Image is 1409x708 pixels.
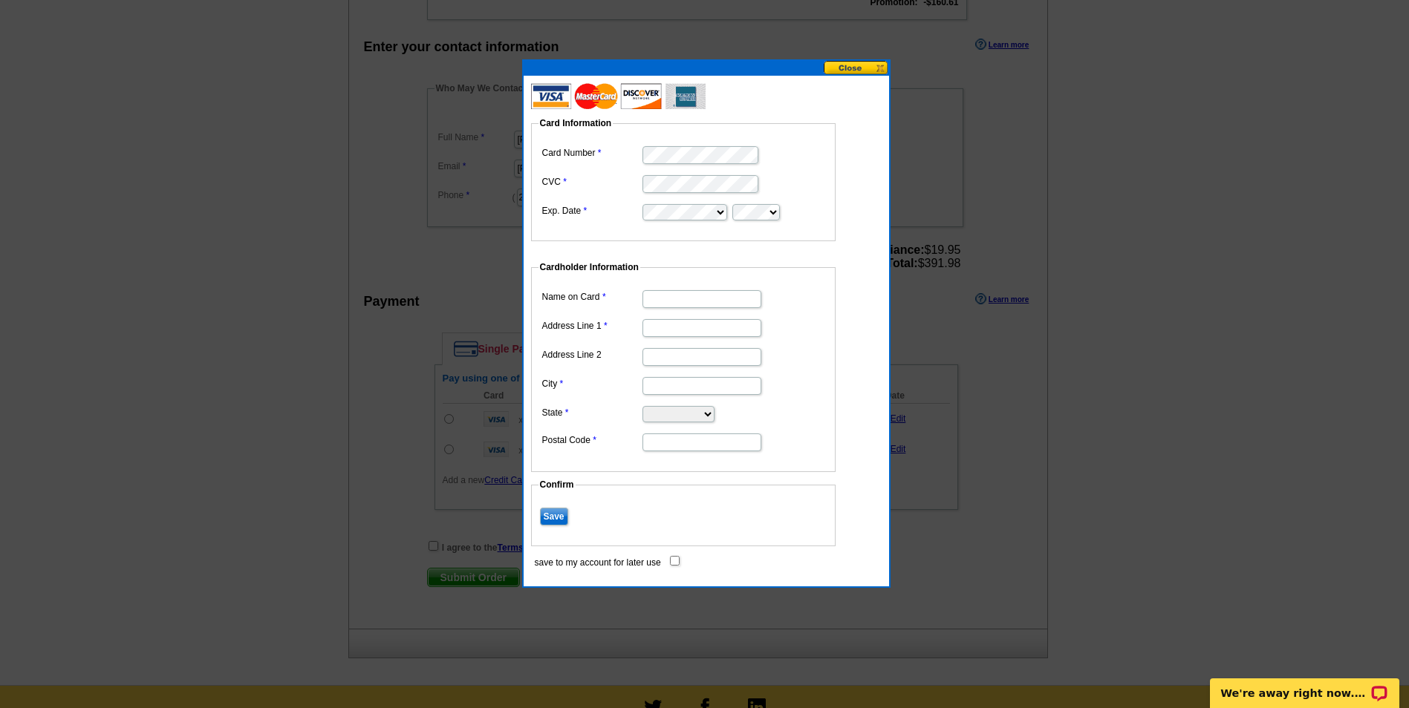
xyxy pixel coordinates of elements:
[531,83,706,109] img: acceptedCards.gif
[542,377,641,390] label: City
[542,146,641,160] label: Card Number
[538,260,640,274] legend: Cardholder Information
[542,348,641,361] label: Address Line 2
[540,508,568,525] input: Save
[538,117,614,130] legend: Card Information
[542,290,641,304] label: Name on Card
[542,319,641,332] label: Address Line 1
[542,204,641,217] label: Exp. Date
[542,406,641,419] label: State
[542,175,641,189] label: CVC
[538,478,576,491] legend: Confirm
[535,556,661,569] label: save to my account for later use
[542,433,641,447] label: Postal Code
[1200,661,1409,708] iframe: LiveChat chat widget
